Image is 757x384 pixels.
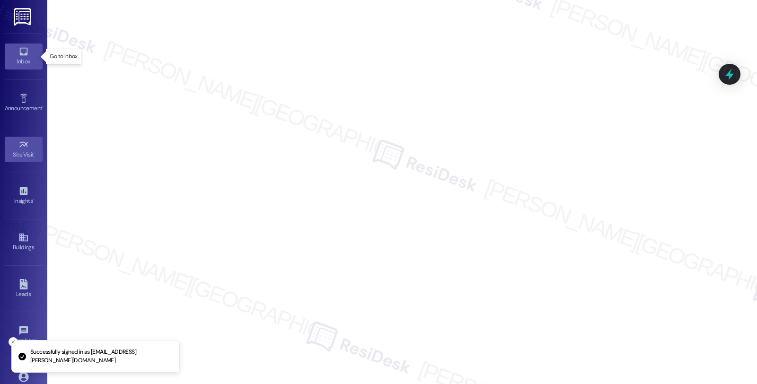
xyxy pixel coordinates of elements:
a: Leads [5,276,43,302]
span: • [34,150,35,157]
a: Templates • [5,323,43,348]
a: Site Visit • [5,137,43,162]
img: ResiDesk Logo [14,8,33,26]
span: • [33,196,34,203]
p: Go to Inbox [50,52,77,61]
a: Buildings [5,229,43,255]
a: Inbox [5,44,43,69]
span: • [42,104,44,110]
a: Insights • [5,183,43,209]
p: Successfully signed in as [EMAIL_ADDRESS][PERSON_NAME][DOMAIN_NAME] [30,348,172,365]
button: Close toast [9,337,18,347]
